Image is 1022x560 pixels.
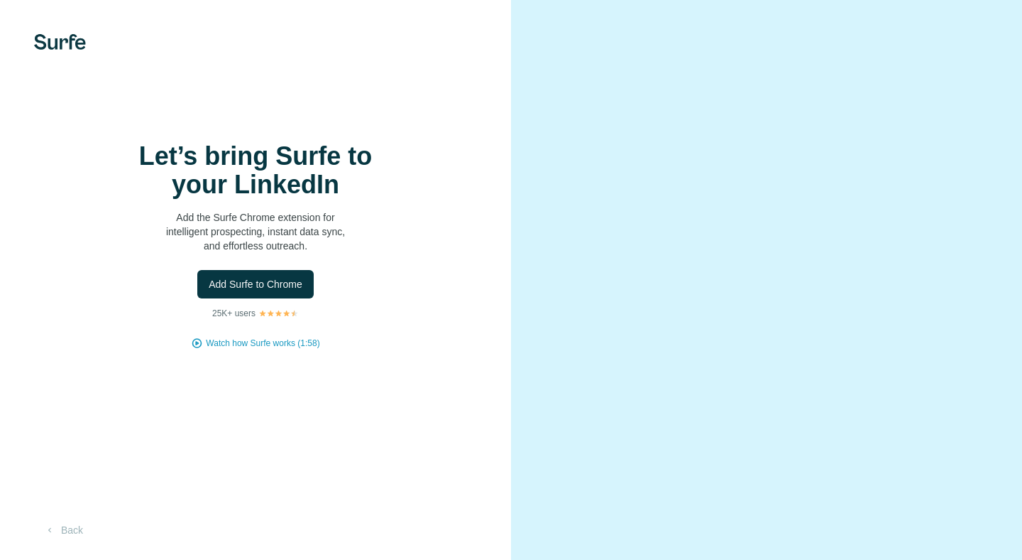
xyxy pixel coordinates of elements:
img: Surfe's logo [34,34,86,50]
p: 25K+ users [212,307,255,320]
img: Rating Stars [258,309,299,318]
p: Add the Surfe Chrome extension for intelligent prospecting, instant data sync, and effortless out... [114,210,397,253]
span: Add Surfe to Chrome [209,277,302,291]
button: Back [34,517,93,543]
button: Watch how Surfe works (1:58) [206,337,319,350]
button: Add Surfe to Chrome [197,270,314,298]
h1: Let’s bring Surfe to your LinkedIn [114,142,397,199]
